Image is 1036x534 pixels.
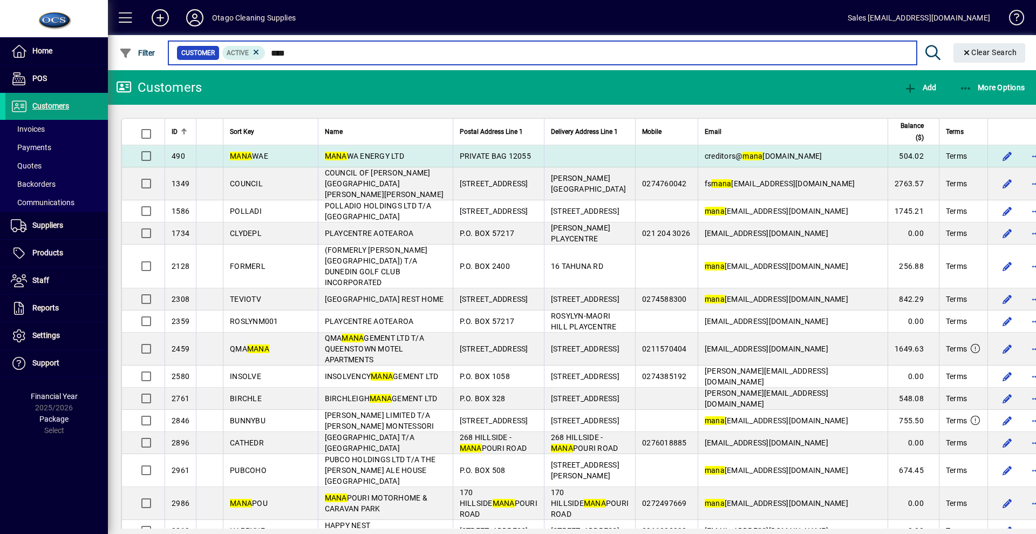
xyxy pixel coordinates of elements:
[705,499,725,508] em: mana
[551,372,619,381] span: [STREET_ADDRESS]
[705,152,822,160] span: creditors@ [DOMAIN_NAME]
[705,179,855,188] span: fs [EMAIL_ADDRESS][DOMAIN_NAME]
[999,340,1016,357] button: Edit
[325,201,431,221] span: POLLADIO HOLDINGS LTD T/A [GEOGRAPHIC_DATA]
[999,225,1016,242] button: Edit
[551,224,610,243] span: [PERSON_NAME] PLAYCENTRE
[551,295,619,303] span: [STREET_ADDRESS]
[230,317,278,326] span: ROSLYNM001
[953,43,1026,63] button: Clear
[460,372,510,381] span: P.O. BOX 1058
[31,392,78,401] span: Financial Year
[551,488,629,518] span: 170 HILLSIDE POURI ROAD
[5,175,108,193] a: Backorders
[172,126,178,138] span: ID
[325,372,439,381] span: INSOLVENCY GEMENT LTD
[325,246,428,287] span: (FORMERLY [PERSON_NAME][GEOGRAPHIC_DATA]) T/A DUNEDIN GOLF CLUB INCORPORATED
[999,368,1016,385] button: Edit
[172,229,189,238] span: 1734
[946,465,967,476] span: Terms
[705,262,848,271] span: [EMAIL_ADDRESS][DOMAIN_NAME]
[32,276,49,285] span: Staff
[5,322,108,349] a: Settings
[325,295,444,303] span: [GEOGRAPHIC_DATA] REST HOME
[32,221,63,229] span: Suppliers
[946,316,967,327] span: Terms
[325,334,424,364] span: QMA GEMENT LTD T/A QUEENSTOWN MOTEL APARTMENTS
[493,499,515,508] em: MANA
[5,193,108,212] a: Communications
[5,295,108,322] a: Reports
[888,310,939,333] td: 0.00
[325,126,343,138] span: Name
[962,48,1017,57] span: Clear Search
[551,394,619,403] span: [STREET_ADDRESS]
[325,317,414,326] span: PLAYCENTRE AOTEAROA
[460,488,537,518] span: 170 HILLSIDE POURI ROAD
[888,410,939,432] td: 755.50
[32,46,52,55] span: Home
[999,390,1016,407] button: Edit
[5,240,108,267] a: Products
[999,462,1016,479] button: Edit
[325,494,427,513] span: POURI MOTORHOME & CARAVAN PARK
[143,8,178,28] button: Add
[5,267,108,294] a: Staff
[460,444,482,452] em: MANA
[999,175,1016,192] button: Edit
[705,438,828,447] span: [EMAIL_ADDRESS][DOMAIN_NAME]
[999,258,1016,275] button: Edit
[888,487,939,520] td: 0.00
[230,438,264,447] span: CATHEDR
[5,120,108,138] a: Invoices
[705,295,848,303] span: [EMAIL_ADDRESS][DOMAIN_NAME]
[116,79,202,96] div: Customers
[460,317,515,326] span: P.O. BOX 57217
[888,432,939,454] td: 0.00
[888,288,939,310] td: 842.29
[172,262,189,271] span: 2128
[999,202,1016,220] button: Edit
[178,8,212,28] button: Profile
[999,495,1016,512] button: Edit
[32,102,69,110] span: Customers
[551,262,603,271] span: 16 TAHUNA RD
[460,179,528,188] span: [STREET_ADDRESS]
[460,416,528,425] span: [STREET_ADDRESS]
[705,126,721,138] span: Email
[325,168,444,199] span: COUNCIL OF [PERSON_NAME][GEOGRAPHIC_DATA][PERSON_NAME][PERSON_NAME]
[551,344,619,353] span: [STREET_ADDRESS]
[888,222,939,245] td: 0.00
[227,49,249,57] span: Active
[230,152,252,160] em: MANA
[946,371,967,382] span: Terms
[999,313,1016,330] button: Edit
[172,416,189,425] span: 2846
[551,416,619,425] span: [STREET_ADDRESS]
[230,372,261,381] span: INSOLVE
[705,317,828,326] span: [EMAIL_ADDRESS][DOMAIN_NAME]
[230,262,265,271] span: FORMERL
[888,167,939,200] td: 2763.57
[642,499,687,508] span: 0272497669
[946,206,967,217] span: Terms
[172,466,189,475] span: 2961
[946,151,967,161] span: Terms
[957,78,1028,97] button: More Options
[247,344,269,353] em: MANA
[848,9,990,26] div: Sales [EMAIL_ADDRESS][DOMAIN_NAME]
[705,126,881,138] div: Email
[460,126,523,138] span: Postal Address Line 1
[904,83,936,92] span: Add
[172,372,189,381] span: 2580
[551,444,573,452] em: MANA
[5,138,108,157] a: Payments
[946,393,967,404] span: Terms
[325,394,438,403] span: BIRCHLEIGH GEMENT LTD
[325,455,436,485] span: PUBCO HOLDINGS LTD T/A THE [PERSON_NAME] ALE HOUSE [GEOGRAPHIC_DATA]
[946,228,967,239] span: Terms
[325,152,404,160] span: WA ENERGY LTD
[946,437,967,448] span: Terms
[888,388,939,410] td: 548.08
[705,295,725,303] em: mana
